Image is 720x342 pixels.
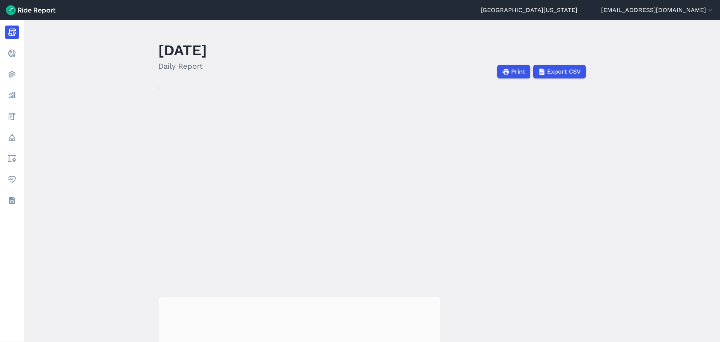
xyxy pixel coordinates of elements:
[158,40,207,60] h1: [DATE]
[533,65,586,78] button: Export CSV
[5,89,19,102] a: Analyze
[601,6,714,15] button: [EMAIL_ADDRESS][DOMAIN_NAME]
[481,6,577,15] a: [GEOGRAPHIC_DATA][US_STATE]
[5,131,19,144] a: Policy
[5,68,19,81] a: Heatmaps
[547,67,581,76] span: Export CSV
[497,65,530,78] button: Print
[5,194,19,207] a: Datasets
[6,5,55,15] img: Ride Report
[5,152,19,165] a: Areas
[5,26,19,39] a: Report
[5,47,19,60] a: Realtime
[511,67,525,76] span: Print
[5,110,19,123] a: Fees
[5,173,19,186] a: Health
[158,60,207,72] h2: Daily Report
